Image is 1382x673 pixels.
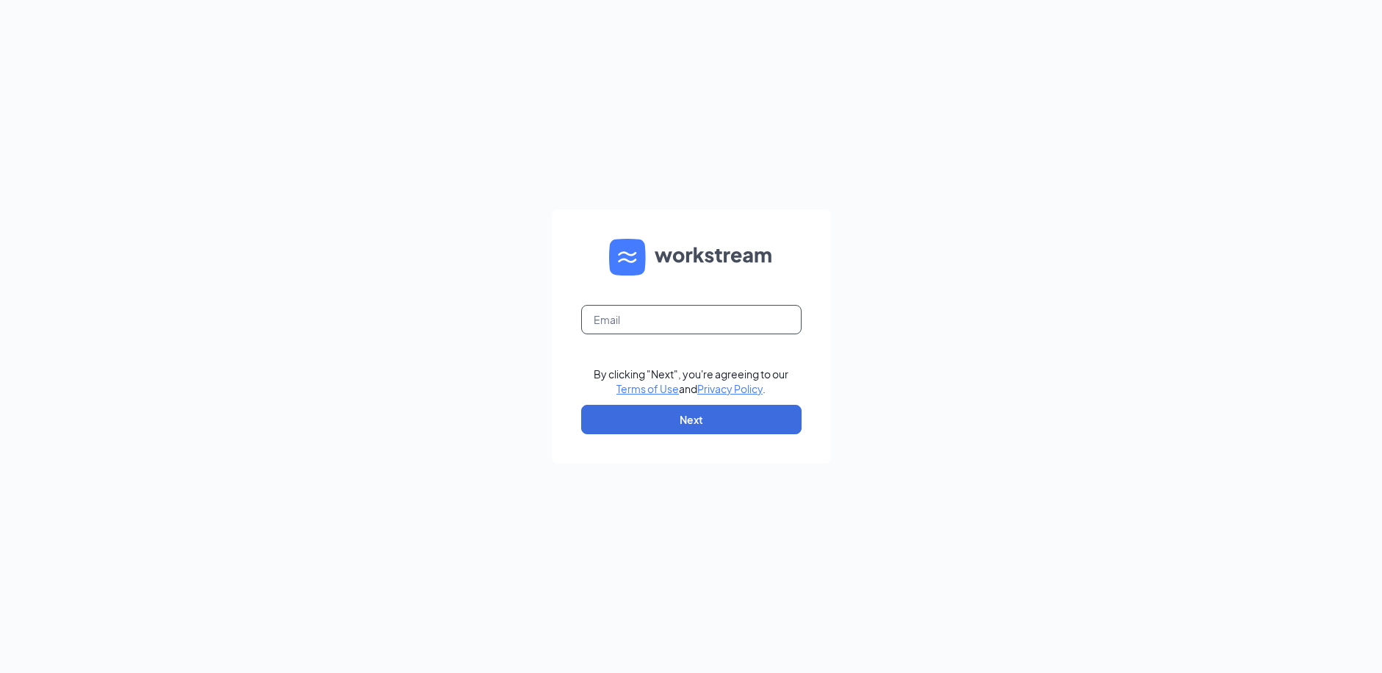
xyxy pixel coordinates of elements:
[616,382,679,395] a: Terms of Use
[581,405,802,434] button: Next
[609,239,774,276] img: WS logo and Workstream text
[697,382,763,395] a: Privacy Policy
[581,305,802,334] input: Email
[594,367,788,396] div: By clicking "Next", you're agreeing to our and .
